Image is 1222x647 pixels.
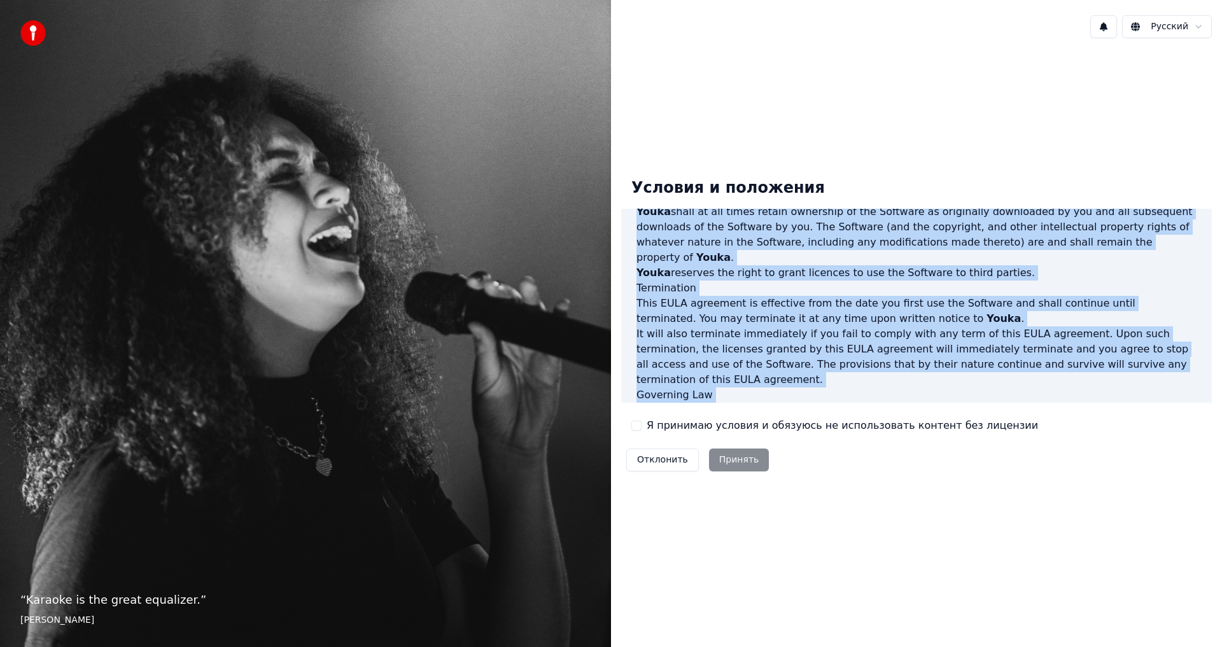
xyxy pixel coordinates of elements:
[20,614,591,627] footer: [PERSON_NAME]
[20,20,46,46] img: youka
[621,168,835,209] div: Условия и положения
[636,267,671,279] span: Youka
[647,418,1038,433] label: Я принимаю условия и обязуюсь не использовать контент без лицензии
[636,403,1197,433] p: This EULA agreement, and any dispute arising out of or in connection with this EULA agreement, sh...
[636,265,1197,281] p: reserves the right to grant licences to use the Software to third parties.
[626,449,699,471] button: Отклонить
[636,387,1197,403] h3: Governing Law
[987,312,1021,324] span: Youka
[636,296,1197,326] p: This EULA agreement is effective from the date you first use the Software and shall continue unti...
[636,204,1197,265] p: shall at all times retain ownership of the Software as originally downloaded by you and all subse...
[636,281,1197,296] h3: Termination
[636,205,671,218] span: Youka
[20,591,591,609] p: “ Karaoke is the great equalizer. ”
[636,326,1197,387] p: It will also terminate immediately if you fail to comply with any term of this EULA agreement. Up...
[696,251,731,263] span: Youka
